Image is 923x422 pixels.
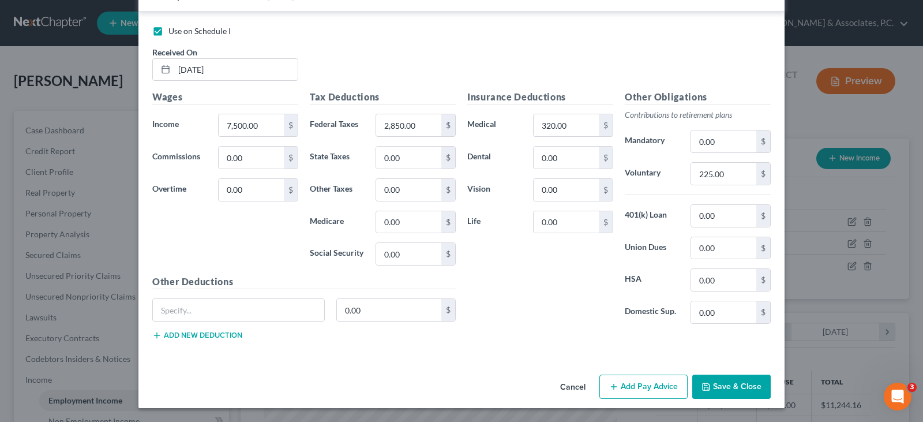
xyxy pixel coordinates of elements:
[441,299,455,321] div: $
[619,237,685,260] label: Union Dues
[619,204,685,227] label: 401(k) Loan
[691,301,756,323] input: 0.00
[467,90,613,104] h5: Insurance Deductions
[619,268,685,292] label: HSA
[534,114,599,136] input: 0.00
[304,146,370,169] label: State Taxes
[304,114,370,137] label: Federal Taxes
[756,269,770,291] div: $
[174,59,298,81] input: MM/DD/YYYY
[304,178,370,201] label: Other Taxes
[461,114,527,137] label: Medical
[619,162,685,185] label: Voluntary
[152,47,197,57] span: Received On
[691,163,756,185] input: 0.00
[441,211,455,233] div: $
[461,211,527,234] label: Life
[284,147,298,169] div: $
[756,301,770,323] div: $
[219,147,284,169] input: 0.00
[153,299,324,321] input: Specify...
[599,114,613,136] div: $
[284,179,298,201] div: $
[284,114,298,136] div: $
[219,179,284,201] input: 0.00
[599,211,613,233] div: $
[147,178,212,201] label: Overtime
[691,205,756,227] input: 0.00
[599,147,613,169] div: $
[884,383,911,410] iframe: Intercom live chat
[147,146,212,169] label: Commissions
[441,243,455,265] div: $
[304,211,370,234] label: Medicare
[152,90,298,104] h5: Wages
[756,163,770,185] div: $
[551,376,595,399] button: Cancel
[337,299,442,321] input: 0.00
[441,179,455,201] div: $
[168,26,231,36] span: Use on Schedule I
[461,146,527,169] label: Dental
[599,179,613,201] div: $
[376,147,441,169] input: 0.00
[376,179,441,201] input: 0.00
[152,119,179,129] span: Income
[376,243,441,265] input: 0.00
[599,375,688,399] button: Add Pay Advice
[619,130,685,153] label: Mandatory
[461,178,527,201] label: Vision
[756,130,770,152] div: $
[534,211,599,233] input: 0.00
[691,237,756,259] input: 0.00
[534,179,599,201] input: 0.00
[376,114,441,136] input: 0.00
[152,331,242,340] button: Add new deduction
[691,269,756,291] input: 0.00
[692,375,771,399] button: Save & Close
[907,383,917,392] span: 3
[376,211,441,233] input: 0.00
[691,130,756,152] input: 0.00
[304,242,370,266] label: Social Security
[625,109,771,121] p: Contributions to retirement plans
[152,275,456,289] h5: Other Deductions
[625,90,771,104] h5: Other Obligations
[441,114,455,136] div: $
[756,237,770,259] div: $
[534,147,599,169] input: 0.00
[441,147,455,169] div: $
[219,114,284,136] input: 0.00
[310,90,456,104] h5: Tax Deductions
[619,301,685,324] label: Domestic Sup.
[756,205,770,227] div: $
